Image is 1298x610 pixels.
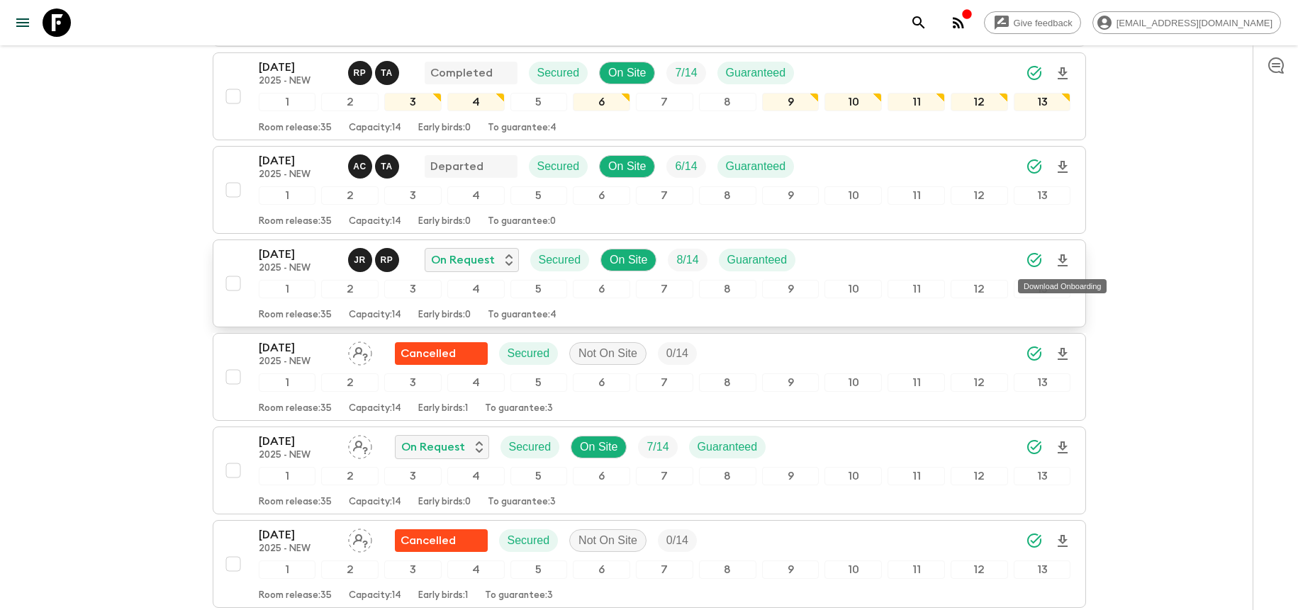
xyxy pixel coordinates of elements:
p: Early birds: 0 [418,123,471,134]
p: Secured [509,439,552,456]
button: [DATE]2025 - NEWAssign pack leaderFlash Pack cancellationSecuredNot On SiteTrip Fill1234567891011... [213,333,1086,421]
div: 7 [636,373,693,392]
div: 11 [888,93,945,111]
div: 8 [699,186,756,205]
div: 4 [447,93,505,111]
p: Secured [537,158,580,175]
p: Early birds: 1 [418,403,468,414]
div: 3 [384,373,442,392]
p: Capacity: 14 [349,310,401,321]
p: On Site [610,252,647,269]
div: 8 [699,467,756,485]
div: 6 [573,467,630,485]
p: Room release: 35 [259,216,332,227]
div: 8 [699,93,756,111]
p: Secured [508,532,550,549]
div: 12 [951,560,1008,579]
p: Not On Site [578,345,637,362]
div: 6 [573,560,630,579]
div: Trip Fill [668,249,707,271]
div: 10 [824,373,882,392]
div: 3 [384,560,442,579]
div: 12 [951,467,1008,485]
p: On Site [580,439,617,456]
div: 7 [636,467,693,485]
svg: Synced Successfully [1026,158,1043,175]
div: 7 [636,280,693,298]
button: [DATE]2025 - NEWAssign pack leaderOn RequestSecuredOn SiteTrip FillGuaranteed12345678910111213Roo... [213,427,1086,514]
p: To guarantee: 3 [485,403,553,414]
p: Room release: 35 [259,310,332,321]
div: 1 [259,560,316,579]
p: Capacity: 14 [349,590,401,601]
p: [DATE] [259,59,337,76]
p: Guaranteed [727,252,788,269]
p: Capacity: 14 [349,216,401,227]
div: 2 [321,93,379,111]
div: Secured [499,342,559,365]
p: To guarantee: 0 [488,216,556,227]
svg: Download Onboarding [1054,252,1071,269]
div: 2 [321,467,379,485]
div: 10 [824,186,882,205]
div: Not On Site [569,342,647,365]
span: Give feedback [1006,18,1080,28]
div: Trip Fill [638,436,677,458]
div: 1 [259,280,316,298]
div: 12 [951,373,1008,392]
div: 4 [447,373,505,392]
p: To guarantee: 3 [485,590,553,601]
p: [DATE] [259,526,337,543]
p: Secured [537,64,580,81]
div: On Site [599,62,655,84]
p: Cancelled [401,345,456,362]
div: 8 [699,373,756,392]
p: Capacity: 14 [349,123,401,134]
p: J R [354,254,366,266]
div: 4 [447,186,505,205]
div: 3 [384,280,442,298]
svg: Synced Successfully [1026,345,1043,362]
p: Room release: 35 [259,403,332,414]
div: On Site [571,436,627,458]
p: Room release: 35 [259,123,332,134]
div: 5 [510,93,568,111]
div: 6 [573,186,630,205]
p: R P [381,254,393,266]
p: 6 / 14 [675,158,697,175]
div: Secured [530,249,590,271]
div: 5 [510,373,568,392]
div: Trip Fill [666,155,705,178]
p: Early birds: 0 [418,497,471,508]
div: Flash Pack cancellation [395,529,488,552]
div: Download Onboarding [1018,279,1107,293]
p: Secured [508,345,550,362]
div: 12 [951,186,1008,205]
p: On Site [608,64,646,81]
div: 9 [762,280,819,298]
p: 8 / 14 [676,252,698,269]
div: 13 [1014,93,1071,111]
p: 0 / 14 [666,532,688,549]
div: 11 [888,373,945,392]
div: [EMAIL_ADDRESS][DOMAIN_NAME] [1092,11,1281,34]
div: Flash Pack cancellation [395,342,488,365]
p: [DATE] [259,246,337,263]
div: Secured [529,62,588,84]
svg: Download Onboarding [1054,159,1071,176]
svg: Download Onboarding [1054,346,1071,363]
p: On Request [401,439,465,456]
p: Secured [539,252,581,269]
div: 3 [384,93,442,111]
div: 1 [259,467,316,485]
div: 9 [762,186,819,205]
span: Assign pack leader [348,533,372,544]
svg: Synced Successfully [1026,252,1043,269]
p: 2025 - NEW [259,543,337,555]
span: Assign pack leader [348,346,372,357]
div: 9 [762,560,819,579]
div: Not On Site [569,529,647,552]
div: 13 [1014,467,1071,485]
div: 5 [510,467,568,485]
div: 9 [762,93,819,111]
